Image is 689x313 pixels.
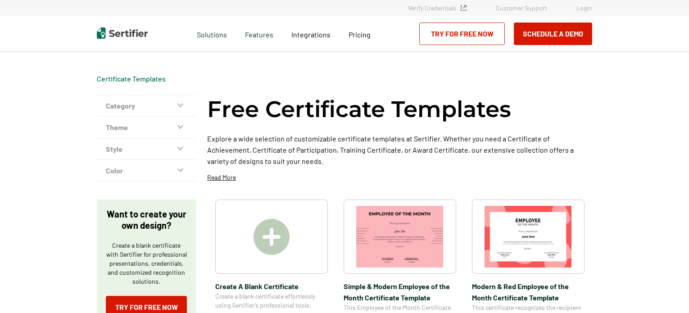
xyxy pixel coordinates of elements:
a: Certificate Templates [97,74,166,83]
img: Create A Blank Certificate [254,219,290,255]
span: Features [245,28,273,39]
span: Create a blank certificate effortlessly using Sertifier’s professional tools. [215,292,328,310]
p: Want to create your own design? [106,209,187,231]
p: Create a blank certificate with Sertifier for professional presentations, credentials, and custom... [106,241,187,286]
h1: Free Certificate Templates [207,95,511,124]
span: Pricing [349,30,371,39]
img: Modern & Red Employee of the Month Certificate Template [485,206,572,268]
span: Create A Blank Certificate [215,281,328,292]
button: Color [97,160,196,181]
span: Modern & Red Employee of the Month Certificate Template [472,281,585,303]
button: Theme [97,117,196,138]
a: Pricing [349,28,371,39]
a: Customer Support [496,4,547,12]
div: Breadcrumb [97,74,166,83]
p: Explore a wide selection of customizable certificate templates at Sertifier. Whether you need a C... [207,133,592,167]
img: Simple & Modern Employee of the Month Certificate Template [356,206,444,268]
span: Integrations [291,30,331,39]
button: Category [97,95,196,117]
a: Verify Credentials [408,4,467,12]
a: Login [576,4,592,12]
span: Simple & Modern Employee of the Month Certificate Template [344,281,456,303]
img: Verified [461,5,467,11]
a: Integrations [291,28,331,39]
span: Solutions [197,28,227,39]
p: Read More [207,173,236,182]
img: Sertifier | Digital Credentialing Platform [97,27,148,39]
a: Try for Free Now [419,23,505,45]
button: Style [97,138,196,160]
